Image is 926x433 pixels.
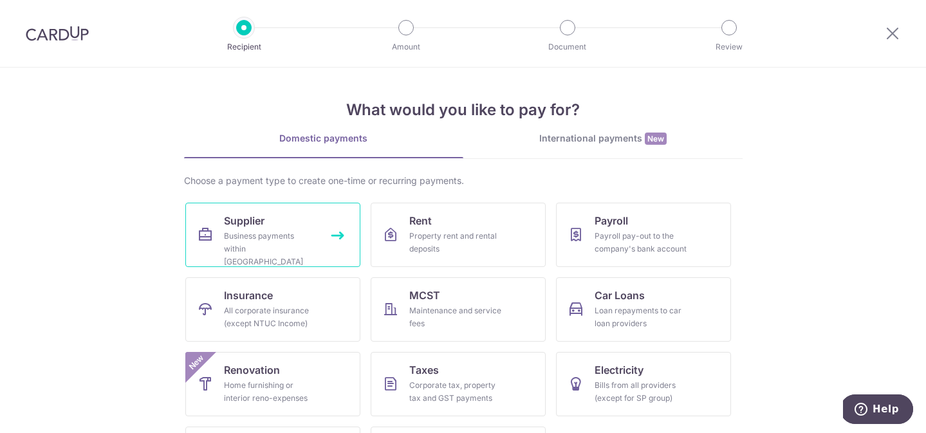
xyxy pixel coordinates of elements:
[26,26,89,41] img: CardUp
[371,277,546,342] a: MCSTMaintenance and service fees
[196,41,292,53] p: Recipient
[595,213,628,228] span: Payroll
[595,379,687,405] div: Bills from all providers (except for SP group)
[681,41,777,53] p: Review
[556,352,731,416] a: ElectricityBills from all providers (except for SP group)
[409,230,502,255] div: Property rent and rental deposits
[184,132,463,145] div: Domestic payments
[595,288,645,303] span: Car Loans
[463,132,743,145] div: International payments
[520,41,615,53] p: Document
[556,203,731,267] a: PayrollPayroll pay-out to the company's bank account
[595,362,644,378] span: Electricity
[358,41,454,53] p: Amount
[184,98,743,122] h4: What would you like to pay for?
[224,288,273,303] span: Insurance
[224,230,317,268] div: Business payments within [GEOGRAPHIC_DATA]
[595,230,687,255] div: Payroll pay-out to the company's bank account
[224,304,317,330] div: All corporate insurance (except NTUC Income)
[843,394,913,427] iframe: Opens a widget where you can find more information
[185,352,207,373] span: New
[30,9,56,21] span: Help
[409,304,502,330] div: Maintenance and service fees
[224,213,264,228] span: Supplier
[224,362,280,378] span: Renovation
[224,379,317,405] div: Home furnishing or interior reno-expenses
[645,133,667,145] span: New
[184,174,743,187] div: Choose a payment type to create one-time or recurring payments.
[185,352,360,416] a: RenovationHome furnishing or interior reno-expensesNew
[185,277,360,342] a: InsuranceAll corporate insurance (except NTUC Income)
[409,362,439,378] span: Taxes
[409,288,440,303] span: MCST
[371,203,546,267] a: RentProperty rent and rental deposits
[371,352,546,416] a: TaxesCorporate tax, property tax and GST payments
[556,277,731,342] a: Car LoansLoan repayments to car loan providers
[185,203,360,267] a: SupplierBusiness payments within [GEOGRAPHIC_DATA]
[409,379,502,405] div: Corporate tax, property tax and GST payments
[595,304,687,330] div: Loan repayments to car loan providers
[409,213,432,228] span: Rent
